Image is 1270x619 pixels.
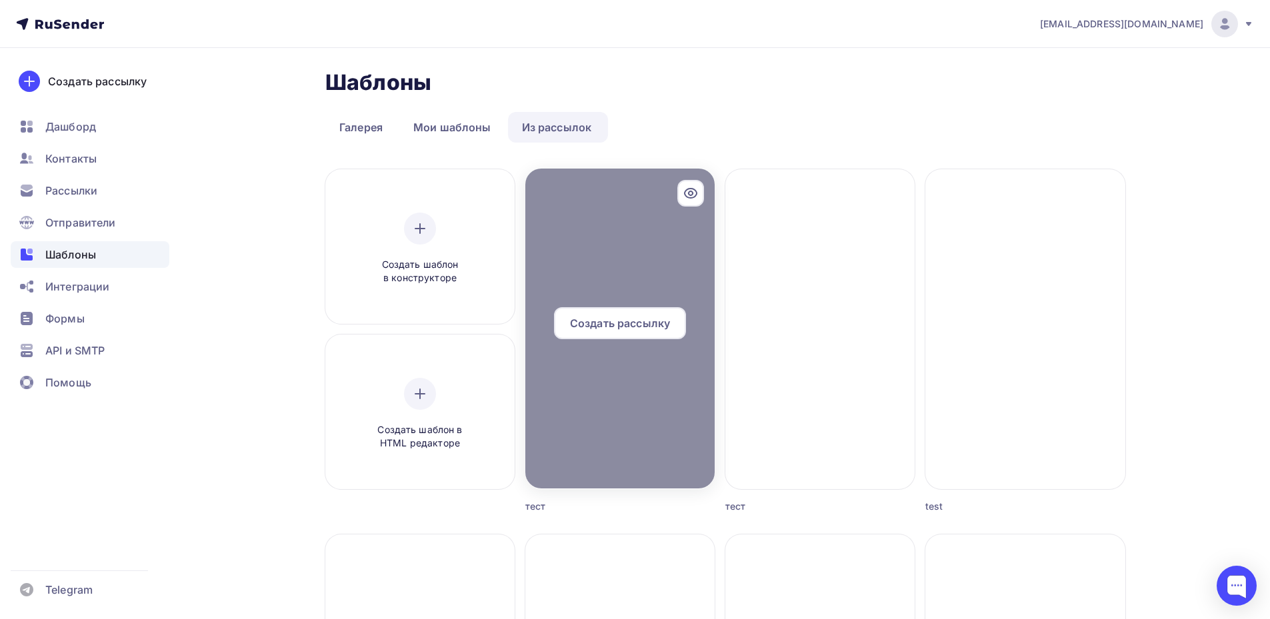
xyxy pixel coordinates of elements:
span: Помощь [45,374,91,390]
span: API и SMTP [45,342,105,358]
a: Шаблоны [11,241,169,268]
a: Мои шаблоны [399,112,505,143]
div: тест [725,500,867,513]
span: Создать шаблон в HTML редакторе [357,423,483,450]
span: Шаблоны [45,247,96,263]
span: Интеграции [45,279,109,295]
a: Дашборд [11,113,169,140]
span: Формы [45,310,85,326]
span: Контакты [45,151,97,167]
a: Рассылки [11,177,169,204]
span: Дашборд [45,119,96,135]
span: Создать шаблон в конструкторе [357,258,483,285]
a: Из рассылок [508,112,606,143]
span: Рассылки [45,183,97,199]
span: Создать рассылку [570,315,670,331]
div: test [925,500,1075,513]
a: Контакты [11,145,169,172]
a: Галерея [325,112,397,143]
span: Telegram [45,582,93,598]
h2: Шаблоны [325,69,431,96]
a: Формы [11,305,169,332]
a: [EMAIL_ADDRESS][DOMAIN_NAME] [1040,11,1254,37]
div: Создать рассылку [48,73,147,89]
a: Отправители [11,209,169,236]
span: [EMAIL_ADDRESS][DOMAIN_NAME] [1040,17,1203,31]
span: Отправители [45,215,116,231]
div: тест [525,500,667,513]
